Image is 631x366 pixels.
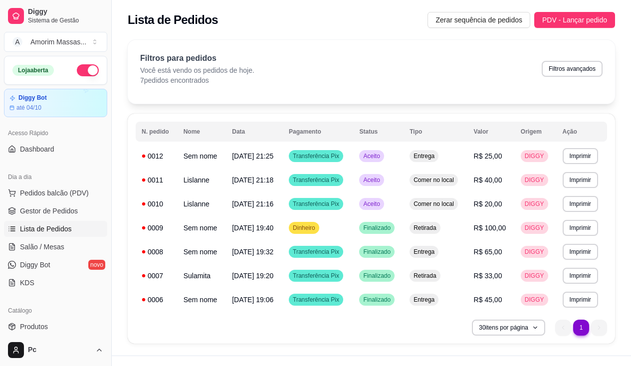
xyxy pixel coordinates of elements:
[557,122,607,142] th: Ação
[291,176,341,184] span: Transferência Pix
[523,248,546,256] span: DIGGY
[28,16,103,24] span: Sistema de Gestão
[468,122,515,142] th: Valor
[542,61,603,77] button: Filtros avançados
[4,203,107,219] a: Gestor de Pedidos
[550,315,612,341] nav: pagination navigation
[140,52,254,64] p: Filtros para pedidos
[18,94,47,102] article: Diggy Bot
[515,122,557,142] th: Origem
[142,271,172,281] div: 0007
[4,257,107,273] a: Diggy Botnovo
[20,206,78,216] span: Gestor de Pedidos
[232,152,273,160] span: [DATE] 21:25
[142,175,172,185] div: 0011
[474,296,502,304] span: R$ 45,00
[4,275,107,291] a: KDS
[4,338,107,362] button: Pc
[178,216,226,240] td: Sem nome
[542,14,607,25] span: PDV - Lançar pedido
[291,224,317,232] span: Dinheiro
[142,295,172,305] div: 0006
[178,144,226,168] td: Sem nome
[20,278,34,288] span: KDS
[178,122,226,142] th: Nome
[4,141,107,157] a: Dashboard
[404,122,467,142] th: Tipo
[361,272,393,280] span: Finalizado
[523,152,546,160] span: DIGGY
[4,303,107,319] div: Catálogo
[523,296,546,304] span: DIGGY
[412,224,438,232] span: Retirada
[140,65,254,75] p: Você está vendo os pedidos de hoje.
[563,172,598,188] button: Imprimir
[178,168,226,192] td: Lislanne
[523,272,546,280] span: DIGGY
[523,224,546,232] span: DIGGY
[474,248,502,256] span: R$ 65,00
[178,192,226,216] td: Lislanne
[4,185,107,201] button: Pedidos balcão (PDV)
[563,244,598,260] button: Imprimir
[291,272,341,280] span: Transferência Pix
[412,152,436,160] span: Entrega
[361,296,393,304] span: Finalizado
[28,346,91,355] span: Pc
[523,176,546,184] span: DIGGY
[136,122,178,142] th: N. pedido
[142,199,172,209] div: 0010
[232,224,273,232] span: [DATE] 19:40
[361,176,382,184] span: Aceito
[128,12,218,28] h2: Lista de Pedidos
[232,248,273,256] span: [DATE] 19:32
[573,320,589,336] li: pagination item 1 active
[563,220,598,236] button: Imprimir
[563,268,598,284] button: Imprimir
[361,224,393,232] span: Finalizado
[291,152,341,160] span: Transferência Pix
[353,122,404,142] th: Status
[283,122,353,142] th: Pagamento
[523,200,546,208] span: DIGGY
[412,296,436,304] span: Entrega
[178,264,226,288] td: Sulamita
[412,248,436,256] span: Entrega
[427,12,530,28] button: Zerar sequência de pedidos
[474,152,502,160] span: R$ 25,00
[412,176,456,184] span: Comer no local
[226,122,283,142] th: Data
[142,151,172,161] div: 0012
[361,152,382,160] span: Aceito
[232,272,273,280] span: [DATE] 19:20
[12,37,22,47] span: A
[30,37,86,47] div: Amorim Massas ...
[77,64,99,76] button: Alterar Status
[28,7,103,16] span: Diggy
[291,296,341,304] span: Transferência Pix
[563,292,598,308] button: Imprimir
[12,65,54,76] div: Loja aberta
[563,148,598,164] button: Imprimir
[474,176,502,184] span: R$ 40,00
[4,32,107,52] button: Select a team
[178,240,226,264] td: Sem nome
[4,319,107,335] a: Produtos
[20,242,64,252] span: Salão / Mesas
[4,4,107,28] a: DiggySistema de Gestão
[232,176,273,184] span: [DATE] 21:18
[361,200,382,208] span: Aceito
[178,288,226,312] td: Sem nome
[291,248,341,256] span: Transferência Pix
[232,200,273,208] span: [DATE] 21:16
[20,260,50,270] span: Diggy Bot
[4,221,107,237] a: Lista de Pedidos
[16,104,41,112] article: até 04/10
[474,200,502,208] span: R$ 20,00
[4,239,107,255] a: Salão / Mesas
[291,200,341,208] span: Transferência Pix
[435,14,522,25] span: Zerar sequência de pedidos
[20,322,48,332] span: Produtos
[361,248,393,256] span: Finalizado
[474,272,502,280] span: R$ 33,00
